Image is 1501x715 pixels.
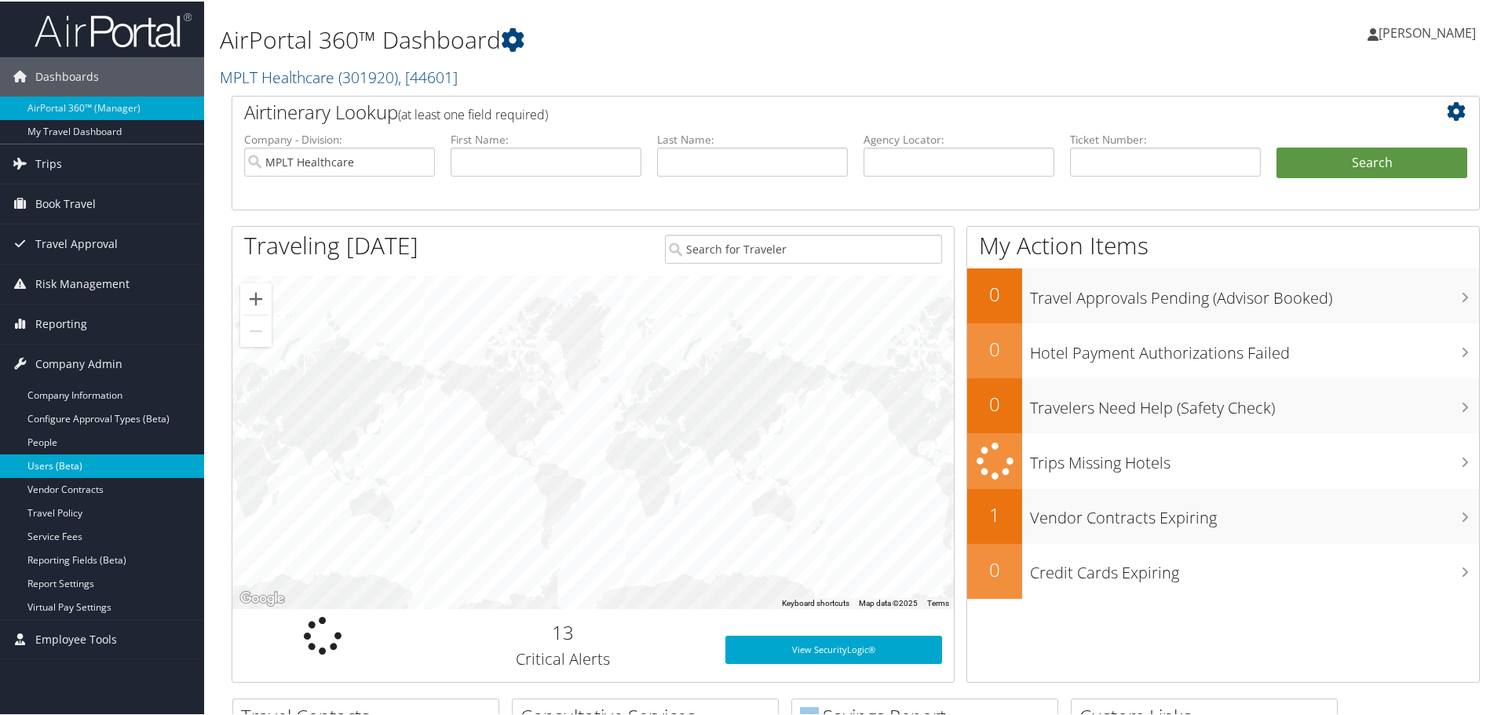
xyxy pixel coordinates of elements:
a: 1Vendor Contracts Expiring [967,487,1479,542]
h2: 1 [967,500,1022,527]
span: Book Travel [35,183,96,222]
label: Company - Division: [244,130,435,146]
span: Company Admin [35,343,122,382]
img: Google [236,587,288,607]
h1: AirPortal 360™ Dashboard [220,22,1068,55]
a: 0Travel Approvals Pending (Advisor Booked) [967,267,1479,322]
a: Trips Missing Hotels [967,432,1479,487]
span: Trips [35,143,62,182]
a: 0Hotel Payment Authorizations Failed [967,322,1479,377]
h3: Credit Cards Expiring [1030,553,1479,582]
h3: Hotel Payment Authorizations Failed [1030,333,1479,363]
a: View SecurityLogic® [725,634,942,662]
span: Risk Management [35,263,130,302]
input: Search for Traveler [665,233,942,262]
h3: Vendor Contracts Expiring [1030,498,1479,527]
span: Reporting [35,303,87,342]
button: Keyboard shortcuts [782,596,849,607]
span: (at least one field required) [398,104,548,122]
a: [PERSON_NAME] [1368,8,1492,55]
h2: 0 [967,555,1022,582]
h2: 0 [967,279,1022,306]
span: Map data ©2025 [859,597,918,606]
h3: Travel Approvals Pending (Advisor Booked) [1030,278,1479,308]
label: First Name: [451,130,641,146]
button: Zoom in [240,282,272,313]
button: Search [1276,146,1467,177]
h1: My Action Items [967,228,1479,261]
a: Open this area in Google Maps (opens a new window) [236,587,288,607]
a: 0Credit Cards Expiring [967,542,1479,597]
h2: 0 [967,334,1022,361]
span: [PERSON_NAME] [1379,23,1476,40]
h3: Trips Missing Hotels [1030,443,1479,472]
a: MPLT Healthcare [220,65,458,86]
h2: 13 [425,618,702,644]
span: Employee Tools [35,618,117,658]
label: Last Name: [657,130,848,146]
h2: 0 [967,389,1022,416]
label: Agency Locator: [864,130,1054,146]
button: Zoom out [240,314,272,345]
label: Ticket Number: [1070,130,1261,146]
h3: Critical Alerts [425,647,702,669]
a: Terms (opens in new tab) [927,597,949,606]
span: Travel Approval [35,223,118,262]
span: , [ 44601 ] [398,65,458,86]
h2: Airtinerary Lookup [244,97,1364,124]
span: Dashboards [35,56,99,95]
span: ( 301920 ) [338,65,398,86]
h3: Travelers Need Help (Safety Check) [1030,388,1479,418]
a: 0Travelers Need Help (Safety Check) [967,377,1479,432]
h1: Traveling [DATE] [244,228,418,261]
img: airportal-logo.png [35,10,192,47]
